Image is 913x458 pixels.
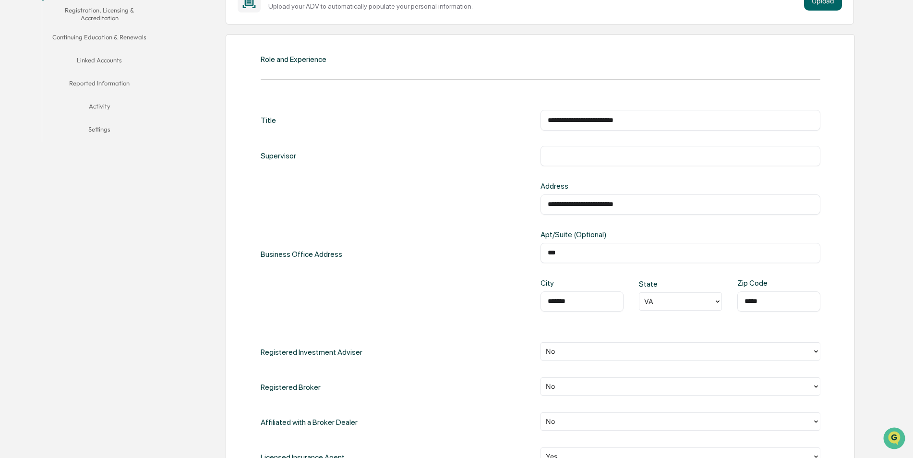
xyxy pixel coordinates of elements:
[541,278,578,288] div: City
[96,163,116,170] span: Pylon
[42,73,157,96] button: Reported Information
[10,73,27,91] img: 1746055101610-c473b297-6a78-478c-a979-82029cc54cd1
[6,117,66,134] a: 🖐️Preclearance
[261,55,326,64] div: Role and Experience
[6,135,64,153] a: 🔎Data Lookup
[19,139,60,149] span: Data Lookup
[261,412,358,432] div: Affiliated with a Broker Dealer
[261,342,362,362] div: Registered Investment Adviser
[639,279,676,289] div: State
[42,120,157,143] button: Settings
[33,83,121,91] div: We're available if you need us!
[737,278,775,288] div: Zip Code
[10,20,175,36] p: How can we help?
[66,117,123,134] a: 🗄️Attestations
[42,0,157,28] button: Registration, Licensing & Accreditation
[10,140,17,148] div: 🔎
[261,181,342,327] div: Business Office Address
[19,121,62,131] span: Preclearance
[261,110,276,130] div: Title
[261,377,321,397] div: Registered Broker
[70,122,77,130] div: 🗄️
[268,2,800,10] div: Upload your ADV to automatically populate your personal information.
[68,162,116,170] a: Powered byPylon
[541,230,666,239] div: Apt/Suite (Optional)
[261,146,296,166] div: Supervisor
[10,122,17,130] div: 🖐️
[541,181,666,191] div: Address
[42,96,157,120] button: Activity
[882,426,908,452] iframe: Open customer support
[163,76,175,88] button: Start new chat
[42,50,157,73] button: Linked Accounts
[33,73,157,83] div: Start new chat
[42,27,157,50] button: Continuing Education & Renewals
[79,121,119,131] span: Attestations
